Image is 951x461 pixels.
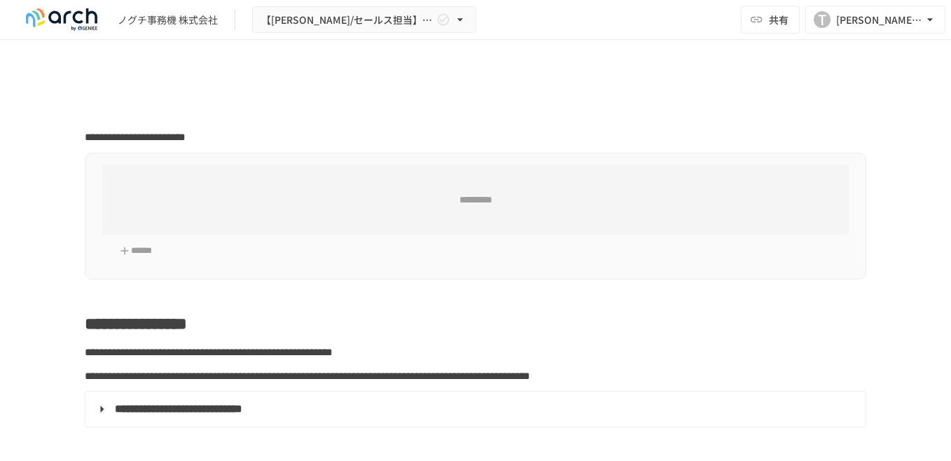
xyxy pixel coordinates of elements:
button: T[PERSON_NAME][EMAIL_ADDRESS][DOMAIN_NAME] [805,6,945,34]
span: 共有 [769,12,789,27]
div: ノグチ事務機 株式会社 [118,13,218,27]
div: T [814,11,831,28]
img: logo-default@2x-9cf2c760.svg [17,8,106,31]
div: [PERSON_NAME][EMAIL_ADDRESS][DOMAIN_NAME] [836,11,923,29]
button: 【[PERSON_NAME]/セールス担当】ノグチ事務機株式会社様_初期設定サポート [252,6,476,34]
span: 【[PERSON_NAME]/セールス担当】ノグチ事務機株式会社様_初期設定サポート [261,11,433,29]
button: 共有 [741,6,800,34]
